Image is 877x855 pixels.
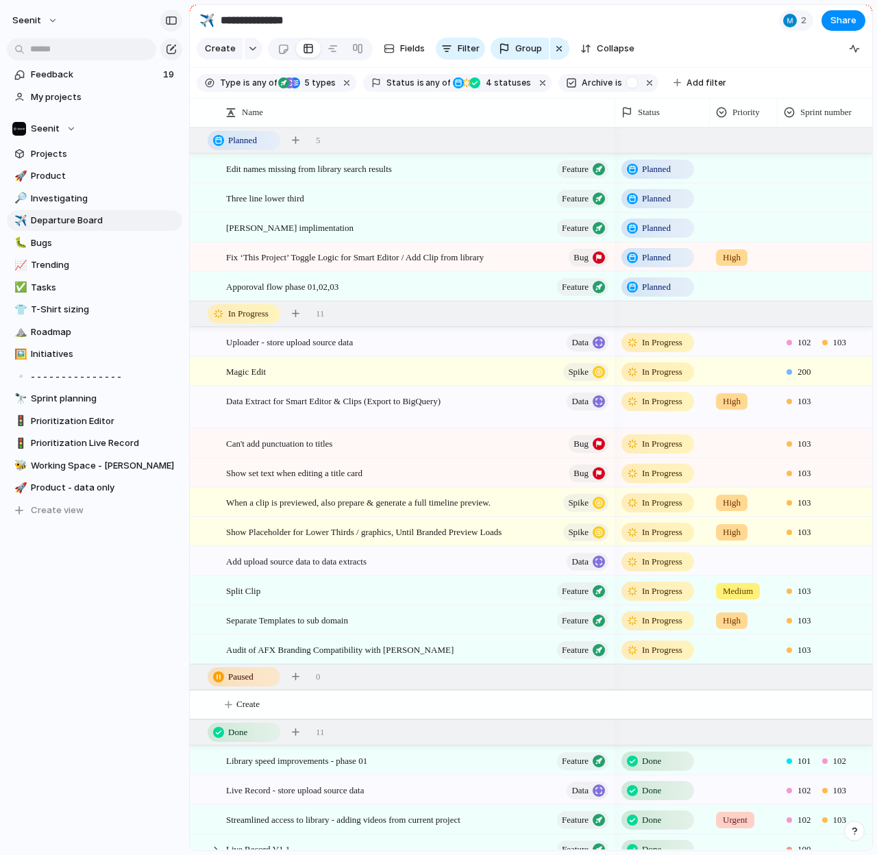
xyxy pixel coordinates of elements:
span: Bug [573,464,589,483]
span: 103 [833,336,847,349]
span: 102 [798,813,811,827]
span: is [615,77,622,89]
span: Type [220,77,240,89]
button: Feature [557,219,608,237]
span: Feature [562,582,589,601]
div: 🐝 [14,458,24,473]
span: [PERSON_NAME] implimentation [226,219,354,235]
span: Group [515,42,542,55]
div: ✈️ [14,213,24,229]
button: Feature [557,278,608,296]
span: 101 [798,754,811,768]
button: 5 types [278,75,338,90]
span: High [723,525,741,539]
span: High [723,496,741,510]
span: Planned [228,134,257,147]
button: ▫️ [12,370,26,384]
div: 📈 [14,258,24,273]
span: 103 [798,525,811,539]
span: Status [638,106,660,119]
span: Three line lower third [226,190,304,206]
span: 11 [316,726,325,739]
div: 🔭 [14,391,24,407]
button: ⛰️ [12,325,26,339]
span: 103 [798,614,811,628]
a: ⛰️Roadmap [7,322,182,343]
span: Spike [568,362,589,382]
button: 🐛 [12,236,26,250]
button: Data [567,782,608,800]
span: Planned [642,221,671,235]
span: Prioritization Live Record [31,436,177,450]
a: 🖼️Initiatives [7,344,182,364]
button: is [613,75,625,90]
div: 🚦Prioritization Live Record [7,433,182,454]
span: Data [571,392,589,411]
button: ✈️ [196,10,218,32]
span: Uploader - store upload source data [226,334,353,349]
span: Seenit [31,122,60,136]
span: Feature [562,160,589,179]
span: Bug [573,434,589,454]
div: 🔎Investigating [7,188,182,209]
span: When a clip is previewed, also prepare & generate a full timeline preview. [226,494,491,510]
span: Separate Templates to sub domain [226,612,348,628]
span: Roadmap [31,325,177,339]
a: 🐛Bugs [7,233,182,253]
button: Feature [557,612,608,630]
span: Projects [31,147,177,161]
span: any of [250,77,277,89]
span: Streamlined access to library - adding videos from current project [226,811,460,827]
span: 5 [316,134,321,147]
div: ▫️- - - - - - - - - - - - - - - [7,367,182,387]
span: Collapse [597,42,634,55]
button: Data [567,334,608,351]
span: Feature [562,277,589,297]
span: Bugs [31,236,177,250]
span: Prioritization Editor [31,414,177,428]
button: Feature [557,582,608,600]
div: 🔎 [14,190,24,206]
span: Initiatives [31,347,177,361]
span: 103 [798,643,811,657]
button: Feature [557,752,608,770]
button: 🚦 [12,436,26,450]
button: Spike [563,523,608,541]
div: 🚦Prioritization Editor [7,411,182,432]
span: 11 [316,307,325,321]
button: Bug [569,464,608,482]
span: 102 [833,754,847,768]
span: Show Placeholder for Lower Thirds / graphics, Until Branded Preview Loads [226,523,502,539]
button: Group [491,38,549,60]
span: Spike [568,493,589,512]
span: Status [386,77,415,89]
div: 🚦 [14,436,24,451]
span: 200 [798,365,811,379]
span: In Progress [642,336,682,349]
span: 102 [798,336,811,349]
a: ✅Tasks [7,277,182,298]
span: Archive [582,77,613,89]
span: In Progress [228,307,269,321]
span: In Progress [642,395,682,408]
span: 19 [163,68,177,82]
span: Data [571,781,589,800]
span: High [723,395,741,408]
button: Seenit [6,10,65,32]
span: Fields [400,42,425,55]
span: High [723,251,741,264]
span: Product - data only [31,481,177,495]
span: Sprint number [800,106,852,119]
span: Priority [732,106,760,119]
button: Feature [557,160,608,178]
a: 🔭Sprint planning [7,388,182,409]
button: 🐝 [12,459,26,473]
span: Name [242,106,263,119]
a: 📈Trending [7,255,182,275]
a: 🚀Product [7,166,182,186]
span: Product [31,169,177,183]
span: In Progress [642,496,682,510]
